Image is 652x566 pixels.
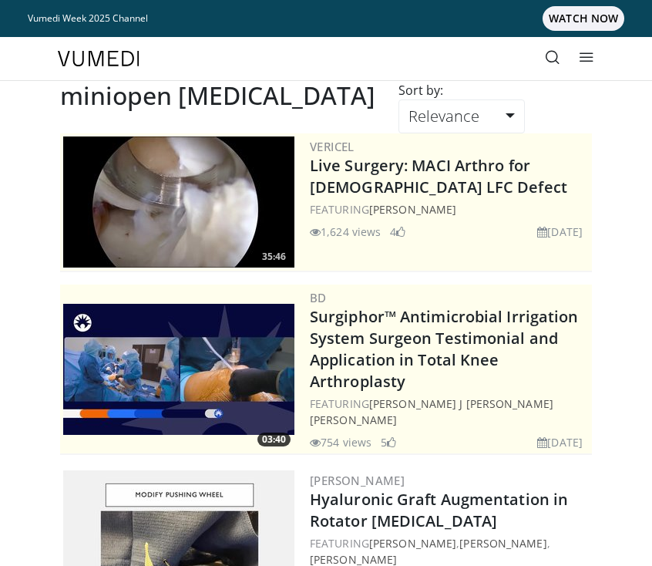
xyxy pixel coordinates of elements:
div: FEATURING [310,201,589,217]
li: 5 [381,434,396,450]
a: BD [310,290,327,305]
span: WATCH NOW [543,6,624,31]
img: eb023345-1e2d-4374-a840-ddbc99f8c97c.300x170_q85_crop-smart_upscale.jpg [63,136,294,268]
img: 70422da6-974a-44ac-bf9d-78c82a89d891.300x170_q85_crop-smart_upscale.jpg [63,304,294,435]
img: VuMedi Logo [58,51,139,66]
a: Surgiphor™ Antimicrobial Irrigation System Surgeon Testimonial and Application in Total Knee Arth... [310,306,579,392]
a: Live Surgery: MACI Arthro for [DEMOGRAPHIC_DATA] LFC Defect [310,155,567,197]
a: [PERSON_NAME] [369,202,456,217]
li: 754 views [310,434,371,450]
span: 03:40 [257,433,291,446]
div: Sort by: [387,81,455,99]
h2: miniopen [MEDICAL_DATA] [60,81,375,110]
a: 03:40 [63,304,294,435]
li: 1,624 views [310,224,381,240]
a: Relevance [398,99,525,133]
a: [PERSON_NAME] [459,536,546,551]
a: 35:46 [63,136,294,268]
a: [PERSON_NAME] [310,473,405,488]
a: Vericel [310,139,355,154]
li: 4 [390,224,405,240]
span: 35:46 [257,250,291,264]
a: [PERSON_NAME] J [PERSON_NAME] [PERSON_NAME] [310,396,553,427]
span: Relevance [408,106,479,126]
a: Vumedi Week 2025 ChannelWATCH NOW [28,6,624,31]
a: [PERSON_NAME] [369,536,456,551]
div: FEATURING [310,396,589,428]
li: [DATE] [537,434,583,450]
li: [DATE] [537,224,583,240]
a: Hyaluronic Graft Augmentation in Rotator [MEDICAL_DATA] [310,489,568,531]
